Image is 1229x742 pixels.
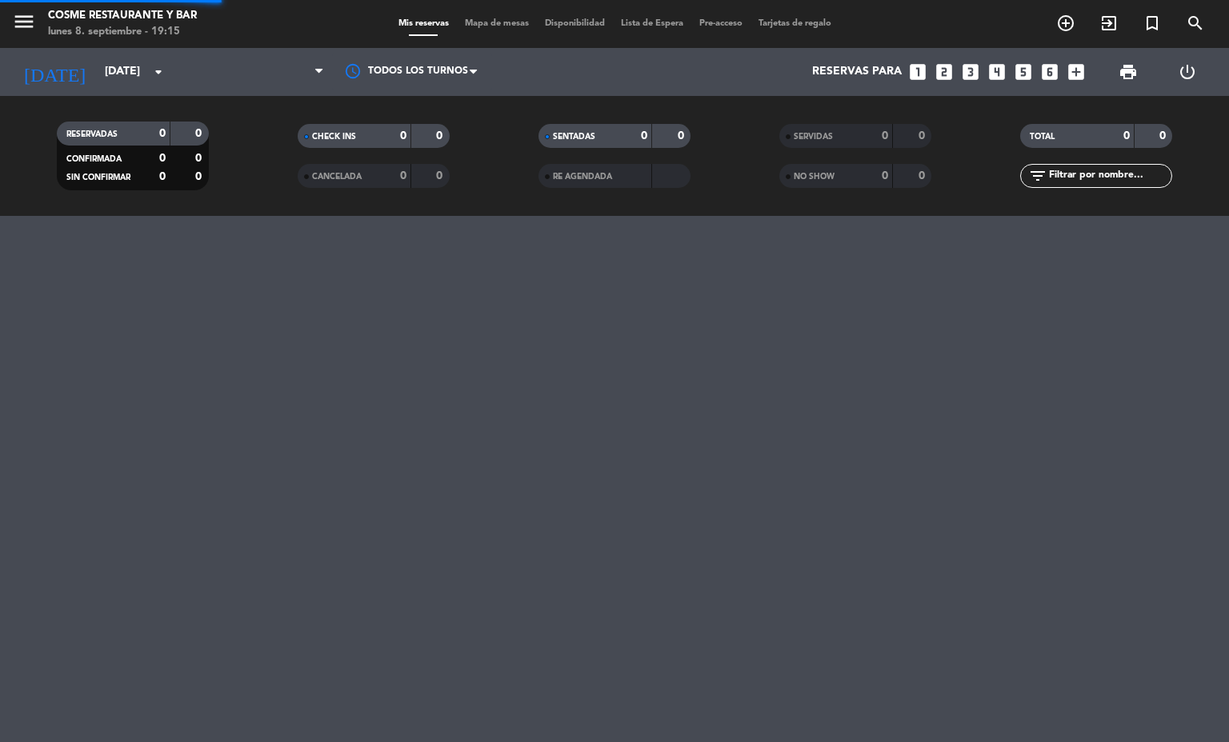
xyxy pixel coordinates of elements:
span: SERVIDAS [794,133,833,141]
span: TOTAL [1030,133,1055,141]
strong: 0 [195,171,205,182]
strong: 0 [641,130,647,142]
span: NO SHOW [794,173,835,181]
i: looks_one [907,62,928,82]
i: looks_5 [1013,62,1034,82]
strong: 0 [1123,130,1130,142]
strong: 0 [159,153,166,164]
strong: 0 [159,171,166,182]
i: power_settings_new [1178,62,1197,82]
strong: 0 [1159,130,1169,142]
strong: 0 [678,130,687,142]
i: turned_in_not [1143,14,1162,33]
strong: 0 [919,170,928,182]
div: Cosme Restaurante y Bar [48,8,197,24]
i: search [1186,14,1205,33]
input: Filtrar por nombre... [1047,167,1171,185]
span: Tarjetas de regalo [751,19,839,28]
strong: 0 [195,153,205,164]
span: Lista de Espera [613,19,691,28]
span: SENTADAS [553,133,595,141]
span: SIN CONFIRMAR [66,174,130,182]
strong: 0 [159,128,166,139]
i: looks_4 [987,62,1007,82]
div: lunes 8. septiembre - 19:15 [48,24,197,40]
i: looks_3 [960,62,981,82]
span: CHECK INS [312,133,356,141]
span: print [1119,62,1138,82]
strong: 0 [400,170,406,182]
span: Mis reservas [390,19,457,28]
button: menu [12,10,36,39]
i: add_box [1066,62,1087,82]
strong: 0 [882,170,888,182]
strong: 0 [436,170,446,182]
span: CONFIRMADA [66,155,122,163]
i: add_circle_outline [1056,14,1075,33]
i: arrow_drop_down [149,62,168,82]
span: Disponibilidad [537,19,613,28]
i: filter_list [1028,166,1047,185]
i: exit_to_app [1099,14,1119,33]
span: CANCELADA [312,173,362,181]
strong: 0 [400,130,406,142]
span: Pre-acceso [691,19,751,28]
i: looks_6 [1039,62,1060,82]
span: RESERVADAS [66,130,118,138]
span: Mapa de mesas [457,19,537,28]
strong: 0 [436,130,446,142]
strong: 0 [882,130,888,142]
i: [DATE] [12,54,97,90]
i: menu [12,10,36,34]
strong: 0 [919,130,928,142]
strong: 0 [195,128,205,139]
div: LOG OUT [1158,48,1217,96]
i: looks_two [934,62,955,82]
span: RE AGENDADA [553,173,612,181]
span: Reservas para [812,66,902,78]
